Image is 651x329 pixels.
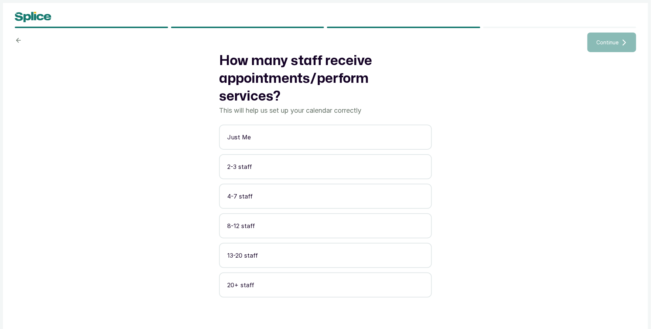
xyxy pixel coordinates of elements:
p: 2-3 staff [227,162,424,171]
p: This will help us set up your calendar correctly [219,105,432,116]
button: 20+ staff [219,272,432,298]
button: 8-12 staff [219,213,432,238]
p: 13-20 staff [227,251,424,260]
p: 20+ staff [227,281,424,289]
p: Just Me [227,133,424,142]
button: Just Me [219,125,432,150]
p: 8-12 staff [227,221,424,230]
span: Continue [596,38,618,46]
button: 2-3 staff [219,154,432,179]
button: Continue [587,33,636,52]
p: 4-7 staff [227,192,424,201]
button: 13-20 staff [219,243,432,268]
button: 4-7 staff [219,184,432,209]
h1: How many staff receive appointments/perform services? [219,52,432,105]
